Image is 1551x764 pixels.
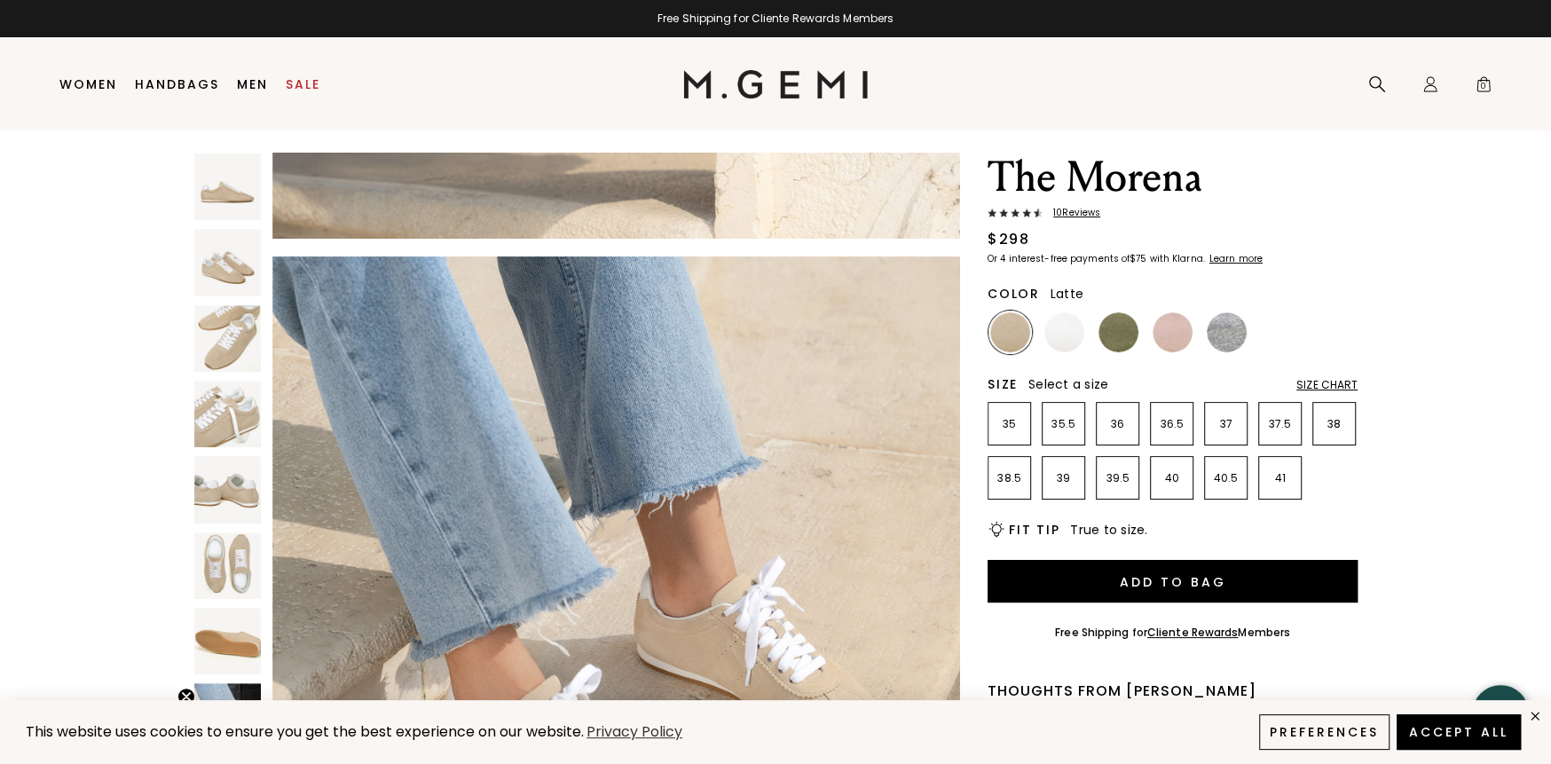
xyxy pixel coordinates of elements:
a: Cliente Rewards [1147,625,1239,640]
h1: The Morena [988,153,1358,202]
img: Latte [990,312,1030,352]
img: The Morena [194,229,261,295]
a: Men [237,77,268,91]
p: 38 [1313,417,1355,431]
span: Select a size [1028,375,1108,393]
img: The Morena [194,532,261,599]
div: Size Chart [1296,378,1358,392]
span: True to size. [1070,521,1147,539]
h2: Color [988,287,1040,301]
img: Olive [1098,312,1138,352]
h2: Fit Tip [1009,523,1059,537]
a: Privacy Policy (opens in a new tab) [584,721,685,744]
button: Preferences [1259,714,1390,750]
p: 35.5 [1043,417,1084,431]
img: White [1044,312,1084,352]
p: 38.5 [988,471,1030,485]
img: The Morena [194,456,261,523]
img: M.Gemi [683,70,869,98]
klarna-placement-style-cta: Learn more [1209,252,1263,265]
img: The Morena [194,154,261,220]
div: Thoughts from [PERSON_NAME] [988,681,1358,702]
p: 37.5 [1259,417,1301,431]
a: Sale [286,77,320,91]
span: Latte [1051,285,1083,303]
img: The Morena [194,305,261,372]
img: Ballerina Pink [1153,312,1193,352]
p: 40 [1151,471,1193,485]
p: 39 [1043,471,1084,485]
span: 10 Review s [1043,208,1100,218]
p: 37 [1205,417,1247,431]
img: The Morena [194,683,261,750]
p: 39.5 [1097,471,1138,485]
a: Learn more [1208,254,1263,264]
klarna-placement-style-body: Or 4 interest-free payments of [988,252,1130,265]
p: 40.5 [1205,471,1247,485]
span: This website uses cookies to ensure you get the best experience on our website. [26,721,584,742]
img: The Morena [194,608,261,674]
a: Women [59,77,117,91]
button: Add to Bag [988,560,1358,603]
a: Handbags [135,77,219,91]
img: The Morena [194,381,261,447]
div: $298 [988,229,1029,250]
p: 36.5 [1151,417,1193,431]
klarna-placement-style-body: with Klarna [1149,252,1207,265]
p: 41 [1259,471,1301,485]
span: 0 [1475,79,1492,97]
p: 35 [988,417,1030,431]
img: Silver [1207,312,1247,352]
button: Close teaser [177,688,195,705]
button: Accept All [1397,714,1521,750]
div: Free Shipping for Members [1055,626,1290,640]
a: 10Reviews [988,208,1358,222]
h2: Size [988,377,1018,391]
p: 36 [1097,417,1138,431]
div: close [1528,709,1542,723]
klarna-placement-style-amount: $75 [1130,252,1146,265]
